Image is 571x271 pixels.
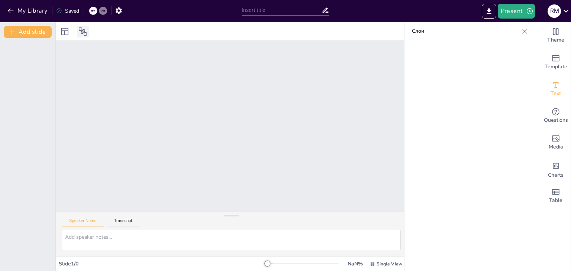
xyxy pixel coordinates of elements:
[242,5,322,16] input: Insert title
[544,116,568,124] span: Questions
[548,4,561,19] button: R M
[482,4,496,19] button: Export to PowerPoint
[62,218,104,226] button: Speaker Notes
[498,4,535,19] button: Present
[59,26,71,37] div: Layout
[548,4,561,18] div: R M
[541,22,571,49] div: Change the overall theme
[541,183,571,209] div: Add a table
[541,156,571,183] div: Add charts and graphs
[541,76,571,102] div: Add text boxes
[59,260,267,267] div: Slide 1 / 0
[549,143,563,151] span: Media
[346,260,364,267] div: NaN %
[545,63,567,71] span: Template
[377,261,402,267] span: Single View
[412,27,424,35] font: Слои
[6,5,51,17] button: My Library
[78,27,87,36] span: Position
[551,89,561,98] span: Text
[541,102,571,129] div: Get real-time input from your audience
[541,129,571,156] div: Add images, graphics, shapes or video
[56,7,79,14] div: Saved
[107,218,140,226] button: Transcript
[549,196,562,205] span: Table
[547,36,564,44] span: Theme
[548,171,564,179] span: Charts
[541,49,571,76] div: Add ready made slides
[4,26,52,38] button: Add slide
